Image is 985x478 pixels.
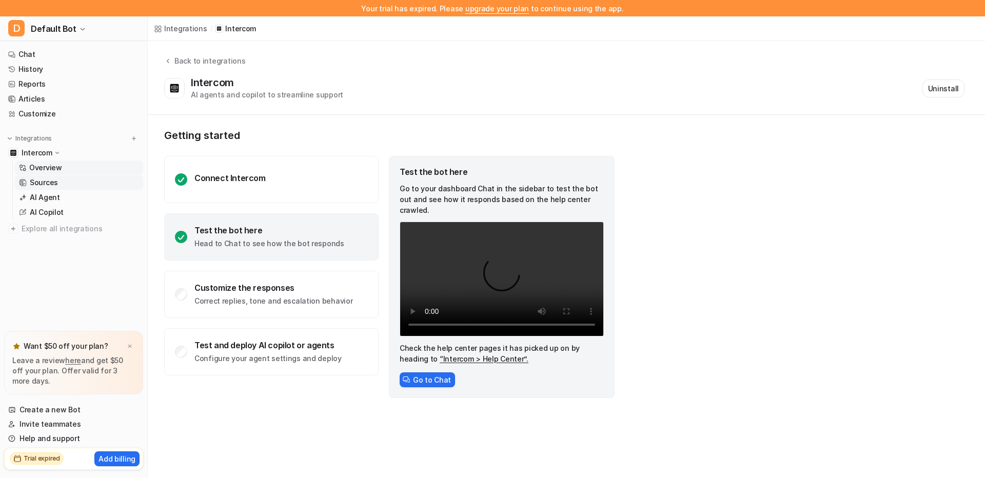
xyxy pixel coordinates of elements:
[22,221,139,237] span: Explore all integrations
[15,134,52,143] p: Integrations
[24,454,60,463] h2: Trial expired
[215,24,256,34] a: Intercom
[65,356,81,365] a: here
[24,341,108,351] p: Want $50 off your plan?
[30,192,60,203] p: AI Agent
[4,222,143,236] a: Explore all integrations
[194,238,344,249] p: Head to Chat to see how the bot responds
[194,340,342,350] div: Test and deploy AI copilot or agents
[440,354,528,363] a: “Intercom > Help Center”.
[403,376,410,383] img: ChatIcon
[210,24,212,33] span: /
[194,283,352,293] div: Customize the responses
[15,161,143,175] a: Overview
[98,453,135,464] p: Add billing
[4,107,143,121] a: Customize
[10,150,16,156] img: Intercom
[465,4,529,13] a: upgrade your plan
[4,133,55,144] button: Integrations
[8,224,18,234] img: explore all integrations
[171,55,245,66] div: Back to integrations
[194,173,266,183] div: Connect Intercom
[164,129,616,142] p: Getting started
[6,135,13,142] img: expand menu
[191,89,343,100] div: AI agents and copilot to streamline support
[400,183,604,215] p: Go to your dashboard Chat in the sidebar to test the bot out and see how it responds based on the...
[400,167,604,177] div: Test the bot here
[194,225,344,235] div: Test the bot here
[400,372,455,387] button: Go to Chat
[4,92,143,106] a: Articles
[12,355,135,386] p: Leave a review and get $50 off your plan. Offer valid for 3 more days.
[4,62,143,76] a: History
[400,222,604,336] video: Your browser does not support the video tag.
[154,23,207,34] a: Integrations
[922,79,964,97] button: Uninstall
[4,431,143,446] a: Help and support
[4,77,143,91] a: Reports
[94,451,140,466] button: Add billing
[194,296,352,306] p: Correct replies, tone and escalation behavior
[22,148,52,158] p: Intercom
[31,22,76,36] span: Default Bot
[30,207,64,217] p: AI Copilot
[12,342,21,350] img: star
[29,163,62,173] p: Overview
[8,20,25,36] span: D
[15,175,143,190] a: Sources
[15,190,143,205] a: AI Agent
[191,76,238,89] div: Intercom
[130,135,137,142] img: menu_add.svg
[400,343,604,364] p: Check the help center pages it has picked up on by heading to
[4,417,143,431] a: Invite teammates
[30,177,58,188] p: Sources
[4,47,143,62] a: Chat
[127,343,133,350] img: x
[225,24,256,34] p: Intercom
[15,205,143,220] a: AI Copilot
[164,55,245,76] button: Back to integrations
[4,403,143,417] a: Create a new Bot
[194,353,342,364] p: Configure your agent settings and deploy
[164,23,207,34] div: Integrations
